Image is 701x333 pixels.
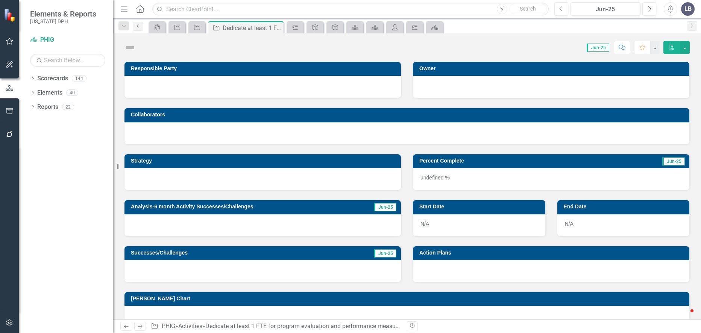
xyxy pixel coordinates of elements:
[573,5,638,14] div: Jun-25
[419,250,686,256] h3: Action Plans
[178,322,202,330] a: Activities
[131,250,320,256] h3: Successes/Challenges
[30,54,105,67] input: Search Below...
[37,89,62,97] a: Elements
[131,204,355,209] h3: Analysis-6 month Activity Successes/Challenges
[30,9,96,18] span: Elements & Reports
[587,44,609,52] span: Jun-25
[509,4,547,14] button: Search
[131,158,397,164] h3: Strategy
[662,157,685,166] span: Jun-25
[564,204,686,209] h3: End Date
[4,9,17,22] img: ClearPoint Strategy
[131,296,686,301] h3: [PERSON_NAME] Chart
[30,36,105,44] a: PHIG
[205,322,404,330] div: Dedicate at least 1 FTE for program evaluation and performance measures
[72,75,86,82] div: 144
[124,42,136,54] img: Not Defined
[162,322,175,330] a: PHIG
[675,307,693,325] iframe: Intercom live chat
[37,74,68,83] a: Scorecards
[557,214,690,236] div: N/A
[681,2,695,16] button: LB
[131,66,397,71] h3: Responsible Party
[37,103,58,112] a: Reports
[413,214,545,236] div: N/A
[66,90,78,96] div: 40
[571,2,640,16] button: Jun-25
[62,104,74,110] div: 22
[374,249,396,258] span: Jun-25
[419,158,595,164] h3: Percent Complete
[152,3,549,16] input: Search ClearPoint...
[419,204,542,209] h3: Start Date
[419,66,686,71] h3: Owner
[151,322,401,331] div: » »
[520,6,536,12] span: Search
[413,168,689,190] div: undefined %
[374,203,396,211] span: Jun-25
[131,112,686,118] h3: Collaborators
[223,23,282,33] div: Dedicate at least 1 FTE for program evaluation and performance measures
[30,18,96,24] small: [US_STATE] DPH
